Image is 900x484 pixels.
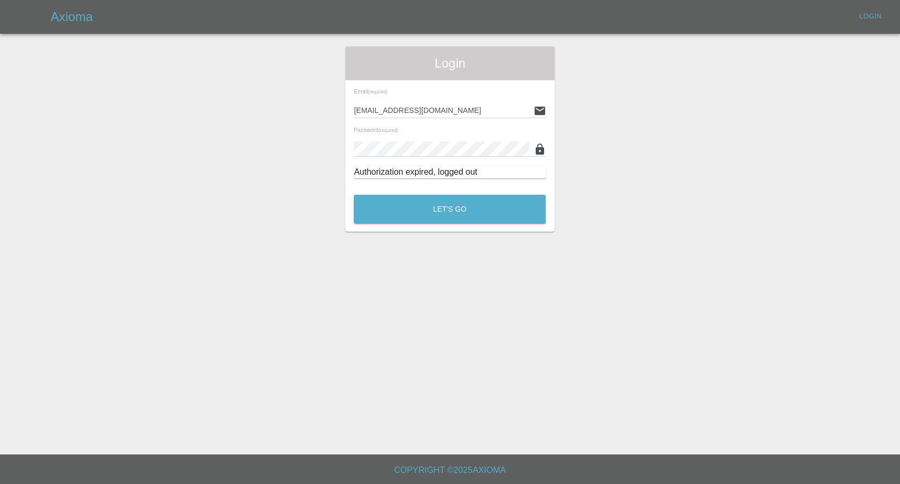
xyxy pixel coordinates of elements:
h6: Copyright © 2025 Axioma [8,463,892,478]
span: Password [354,127,398,133]
span: Login [354,55,546,72]
small: (required) [379,128,398,133]
a: Login [854,8,887,25]
span: Email [354,88,388,94]
button: Let's Go [354,195,546,224]
small: (required) [368,90,388,94]
div: Authorization expired, logged out [354,166,546,178]
h5: Axioma [51,8,93,25]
